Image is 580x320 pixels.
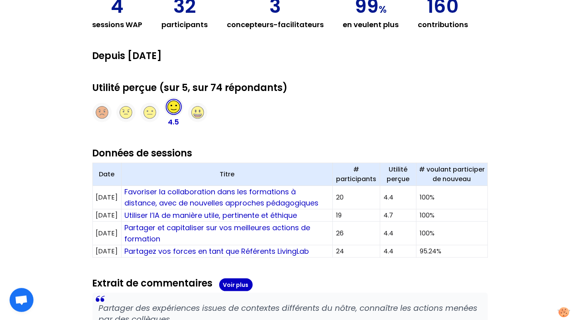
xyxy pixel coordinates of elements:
[380,163,417,186] th: Utilité perçue
[92,19,143,30] h3: sessions WAP
[380,209,417,222] td: 4.7
[92,163,121,186] th: Date
[92,245,121,258] td: [DATE]
[333,163,380,186] th: # participants
[125,187,319,208] a: Favoriser la collaboration dans les formations à distance, avec de nouvelles approches pédagogiques
[219,279,253,291] button: Voir plus
[125,246,309,256] a: Partagez vos forces en tant que Référents LivingLab
[333,245,380,258] td: 24
[227,19,324,30] h3: concepteurs-facilitateurs
[380,245,417,258] td: 4.4
[416,186,488,209] td: 100%
[92,147,488,160] h2: Données de sessions
[416,209,488,222] td: 100%
[92,81,488,94] h2: Utilité perçue (sur 5, sur 74 répondants)
[416,245,488,258] td: 95.24%
[379,3,387,16] span: %
[343,19,399,30] h3: en veulent plus
[416,163,488,186] th: # voulant participer de nouveau
[162,19,208,30] h3: participants
[333,186,380,209] td: 20
[380,222,417,245] td: 4.4
[380,186,417,209] td: 4.4
[92,277,213,290] h2: Extrait de commentaires
[333,222,380,245] td: 26
[125,210,297,220] a: Utiliser l’IA de manière utile, pertinente et éthique
[92,49,488,62] h2: Depuis [DATE]
[168,117,179,128] p: 4.5
[92,222,121,245] td: [DATE]
[92,186,121,209] td: [DATE]
[10,288,33,312] div: Ouvrir le chat
[418,19,468,30] h3: contributions
[92,209,121,222] td: [DATE]
[333,209,380,222] td: 19
[121,163,333,186] th: Titre
[416,222,488,245] td: 100%
[125,223,313,244] a: Partager et capitaliser sur vos meilleures actions de formation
